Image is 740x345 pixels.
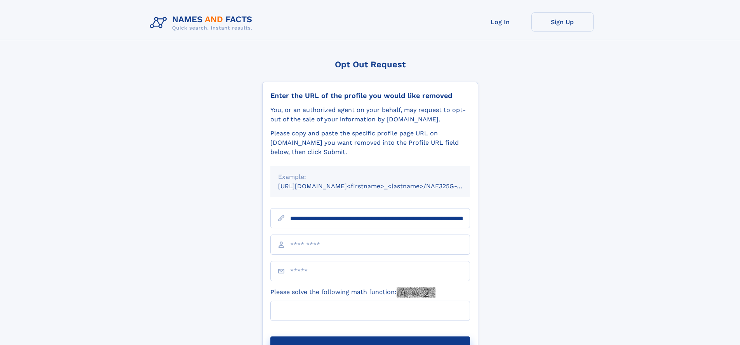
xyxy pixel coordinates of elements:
[278,182,485,190] small: [URL][DOMAIN_NAME]<firstname>_<lastname>/NAF325G-xxxxxxxx
[147,12,259,33] img: Logo Names and Facts
[531,12,594,32] a: Sign Up
[270,129,470,157] div: Please copy and paste the specific profile page URL on [DOMAIN_NAME] you want removed into the Pr...
[278,172,462,182] div: Example:
[270,105,470,124] div: You, or an authorized agent on your behalf, may request to opt-out of the sale of your informatio...
[270,91,470,100] div: Enter the URL of the profile you would like removed
[270,287,435,298] label: Please solve the following math function:
[262,60,478,69] div: Opt Out Request
[469,12,531,32] a: Log In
